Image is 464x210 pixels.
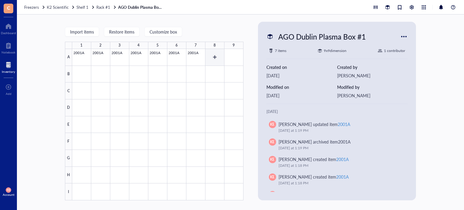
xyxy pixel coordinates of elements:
div: [PERSON_NAME] [337,92,408,99]
div: B [65,66,72,83]
div: [PERSON_NAME] created item [279,191,349,198]
div: [PERSON_NAME] archived item [279,138,350,145]
div: Created on [266,64,337,70]
div: Dashboard [1,31,16,35]
div: 2001A [336,191,349,197]
div: A [65,49,72,66]
div: C [65,82,72,99]
div: [PERSON_NAME] [337,72,408,79]
a: Freezers [24,5,46,10]
div: 9 [233,42,235,49]
a: AGO Dublin Plasma Box #1 [118,5,163,10]
a: K2 Scientific [47,5,75,10]
div: [DATE] at 1:18 PM [279,180,401,186]
a: Inventory [2,60,15,73]
div: 5 [156,42,159,49]
div: Modified on [266,84,337,90]
div: 1 [80,42,82,49]
a: Notebook [2,41,15,54]
div: [DATE] [266,109,408,115]
div: Add [6,92,11,95]
span: Rack #1 [96,4,110,10]
a: KE[PERSON_NAME] created item2001A[DATE] at 1:18 PM [266,153,408,171]
div: 2001A [336,156,349,162]
div: AGO Dublin Plasma Box #1 [275,30,369,43]
div: 1 contributor [384,48,405,54]
div: [DATE] at 1:19 PM [279,145,401,151]
div: D [65,99,72,116]
span: Customize box [150,29,177,34]
div: I [65,183,72,200]
div: 2001A [338,139,350,145]
button: Customize box [144,27,182,37]
div: [PERSON_NAME] created item [279,173,349,180]
span: KE [7,189,10,192]
div: Notebook [2,50,15,54]
a: [PERSON_NAME] created item2001A [266,189,408,206]
div: 7 [195,42,197,49]
div: F [65,133,72,150]
div: G [65,150,72,167]
div: 3 [118,42,121,49]
a: KE[PERSON_NAME] updated item2001A[DATE] at 1:19 PM [266,118,408,136]
div: 7 items [275,48,286,54]
span: KE [270,157,275,162]
div: Account [3,193,14,196]
div: [PERSON_NAME] created item [279,156,349,163]
div: 8 [214,42,216,49]
div: [PERSON_NAME] updated item [279,121,350,128]
a: Dashboard [1,21,16,35]
span: Shelf 1 [76,4,89,10]
div: 9 x 9 dimension [324,48,346,54]
span: Restore items [109,29,134,34]
div: [DATE] [266,72,337,79]
a: KE[PERSON_NAME] created item2001A[DATE] at 1:18 PM [266,171,408,189]
button: Import items [65,27,99,37]
div: Inventory [2,70,15,73]
span: Import items [70,29,94,34]
span: Freezers [24,4,39,10]
div: H [65,167,72,184]
div: [DATE] at 1:18 PM [279,163,401,169]
div: [DATE] at 1:19 PM [279,128,401,134]
div: 2001A [336,174,349,180]
span: KE [270,174,275,180]
a: Shelf 1Rack #1 [76,5,117,10]
div: [DATE] [266,92,337,99]
div: 2 [99,42,101,49]
button: Restore items [104,27,140,37]
div: Modified by [337,84,408,90]
div: Created by [337,64,408,70]
span: K2 Scientific [47,4,69,10]
div: 2001A [338,121,350,127]
span: KE [270,122,275,127]
span: KE [270,139,275,145]
span: C [7,4,10,11]
div: 4 [137,42,140,49]
div: E [65,116,72,133]
div: 6 [176,42,178,49]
